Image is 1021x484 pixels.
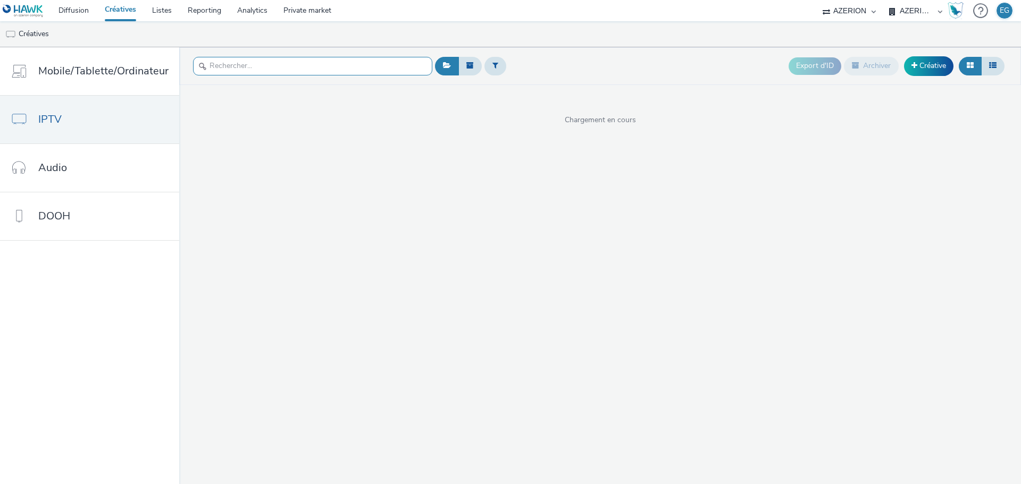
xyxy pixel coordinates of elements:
a: Hawk Academy [948,2,968,19]
span: IPTV [38,112,62,127]
span: DOOH [38,208,70,224]
span: Chargement en cours [179,115,1021,125]
img: Hawk Academy [948,2,964,19]
button: Export d'ID [789,57,841,74]
input: Rechercher... [193,57,432,75]
span: Mobile/Tablette/Ordinateur [38,63,169,79]
img: undefined Logo [3,4,44,18]
img: tv [5,29,16,40]
div: EG [1000,3,1009,19]
button: Liste [981,57,1005,75]
button: Grille [959,57,982,75]
a: Créative [904,56,953,75]
button: Archiver [844,57,899,75]
span: Audio [38,160,67,175]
